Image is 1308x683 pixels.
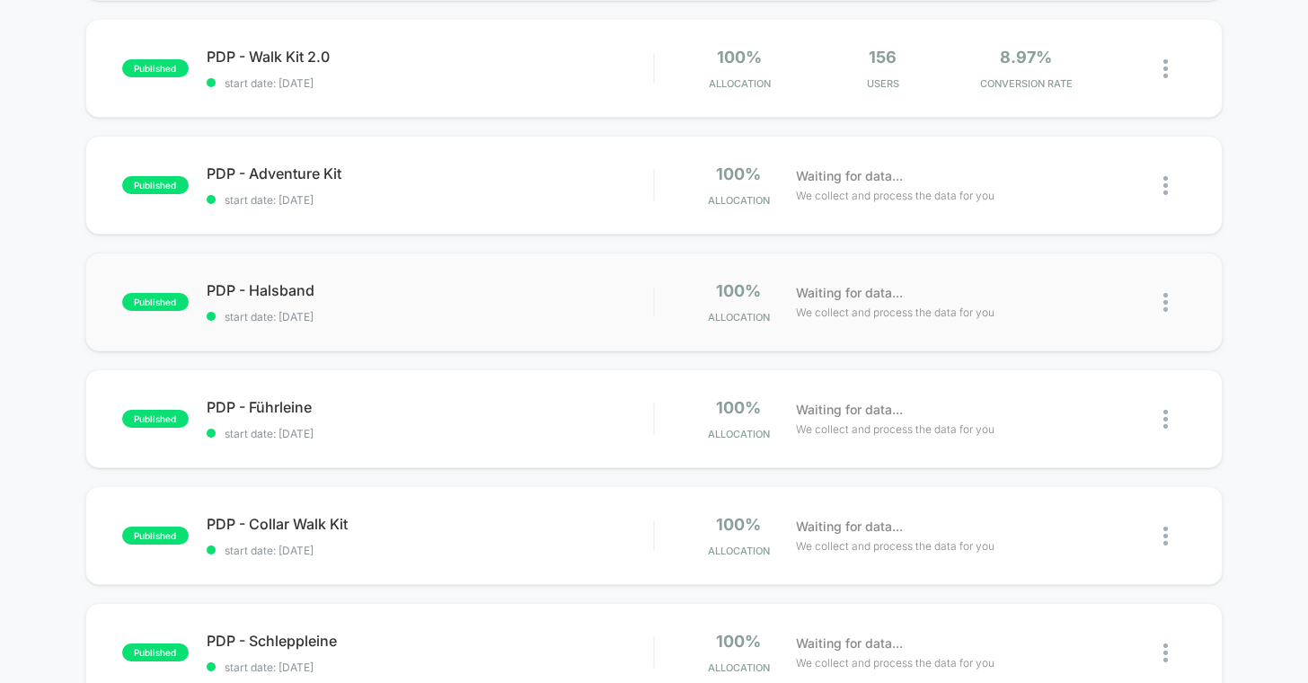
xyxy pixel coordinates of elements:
img: close [1163,176,1168,195]
span: 156 [869,48,897,67]
span: start date: [DATE] [207,661,654,674]
span: 8.97% [1000,48,1052,67]
span: 100% [716,398,761,417]
span: We collect and process the data for you [796,304,994,321]
span: published [122,643,189,661]
span: Allocation [708,661,770,674]
img: close [1163,59,1168,78]
img: close [1163,527,1168,546]
span: CONVERSION RATE [959,77,1093,90]
span: published [122,59,189,77]
span: published [122,527,189,545]
span: We collect and process the data for you [796,187,994,204]
span: PDP - Collar Walk Kit [207,515,654,533]
span: 100% [716,281,761,300]
span: PDP - Adventure Kit [207,164,654,182]
span: Waiting for data... [796,283,903,303]
span: Allocation [708,194,770,207]
span: Allocation [708,545,770,557]
img: close [1163,643,1168,662]
span: start date: [DATE] [207,76,654,90]
span: Waiting for data... [796,517,903,537]
img: close [1163,410,1168,429]
span: start date: [DATE] [207,544,654,557]
img: close [1163,293,1168,312]
span: PDP - Führleine [207,398,654,416]
span: 100% [716,632,761,651]
span: published [122,293,189,311]
span: Allocation [709,77,771,90]
span: PDP - Halsband [207,281,654,299]
span: start date: [DATE] [207,310,654,324]
span: PDP - Walk Kit 2.0 [207,48,654,66]
span: Allocation [708,428,770,440]
span: We collect and process the data for you [796,421,994,438]
span: Allocation [708,311,770,324]
span: We collect and process the data for you [796,537,994,554]
span: start date: [DATE] [207,427,654,440]
span: 100% [716,515,761,534]
span: PDP - Schleppleine [207,632,654,650]
span: start date: [DATE] [207,193,654,207]
span: Users [816,77,950,90]
span: published [122,176,189,194]
span: 100% [716,164,761,183]
span: published [122,410,189,428]
span: We collect and process the data for you [796,654,994,671]
span: Waiting for data... [796,400,903,420]
span: Waiting for data... [796,166,903,186]
span: 100% [717,48,762,67]
span: Waiting for data... [796,634,903,653]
